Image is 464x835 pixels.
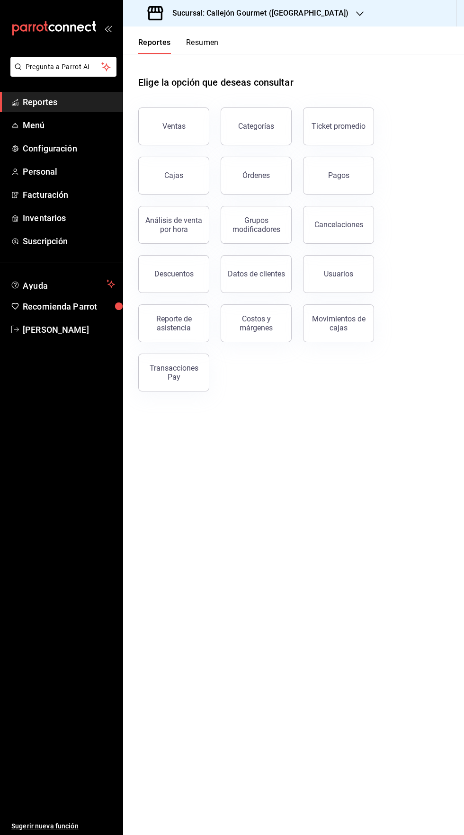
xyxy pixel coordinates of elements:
div: Grupos modificadores [227,216,286,234]
span: [PERSON_NAME] [23,323,115,336]
div: navigation tabs [138,38,219,54]
button: Pagos [303,157,374,195]
button: Costos y márgenes [221,304,292,342]
button: open_drawer_menu [104,25,112,32]
div: Ventas [162,122,186,131]
button: Cajas [138,157,209,195]
button: Pregunta a Parrot AI [10,57,116,77]
div: Pagos [328,171,349,180]
div: Datos de clientes [228,269,285,278]
button: Usuarios [303,255,374,293]
span: Pregunta a Parrot AI [26,62,102,72]
button: Transacciones Pay [138,354,209,391]
div: Órdenes [242,171,270,180]
div: Usuarios [324,269,353,278]
div: Categorías [238,122,274,131]
div: Ticket promedio [312,122,366,131]
div: Reporte de asistencia [144,314,203,332]
span: Personal [23,165,115,178]
button: Reportes [138,38,171,54]
div: Costos y márgenes [227,314,286,332]
button: Descuentos [138,255,209,293]
button: Reporte de asistencia [138,304,209,342]
button: Resumen [186,38,219,54]
button: Análisis de venta por hora [138,206,209,244]
div: Cancelaciones [314,220,363,229]
span: Inventarios [23,212,115,224]
a: Pregunta a Parrot AI [7,69,116,79]
div: Análisis de venta por hora [144,216,203,234]
span: Menú [23,119,115,132]
span: Recomienda Parrot [23,300,115,313]
span: Reportes [23,96,115,108]
button: Categorías [221,107,292,145]
div: Transacciones Pay [144,364,203,382]
span: Sugerir nueva función [11,821,115,831]
h3: Sucursal: Callejón Gourmet ([GEOGRAPHIC_DATA]) [165,8,348,19]
span: Facturación [23,188,115,201]
div: Movimientos de cajas [309,314,368,332]
button: Cancelaciones [303,206,374,244]
button: Ticket promedio [303,107,374,145]
span: Configuración [23,142,115,155]
span: Ayuda [23,278,103,290]
button: Datos de clientes [221,255,292,293]
span: Suscripción [23,235,115,248]
h1: Elige la opción que deseas consultar [138,75,294,89]
button: Ventas [138,107,209,145]
div: Descuentos [154,269,194,278]
div: Cajas [164,171,183,180]
button: Grupos modificadores [221,206,292,244]
button: Movimientos de cajas [303,304,374,342]
button: Órdenes [221,157,292,195]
